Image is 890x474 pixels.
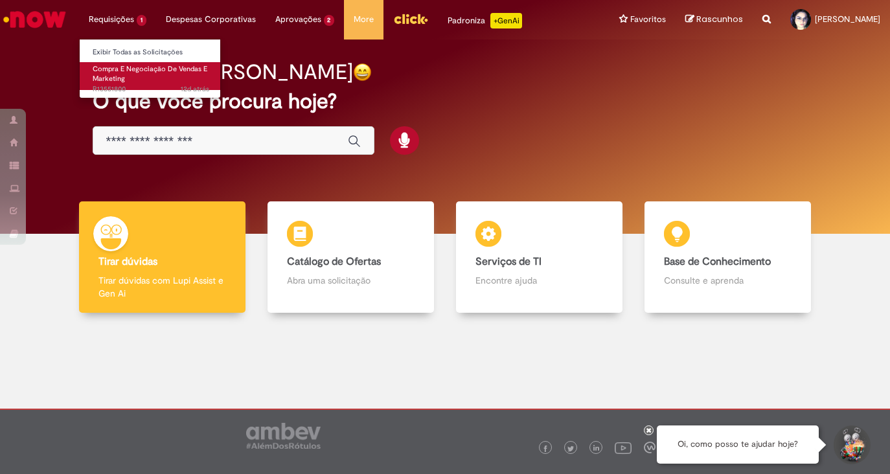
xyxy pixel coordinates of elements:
[567,446,574,452] img: logo_footer_twitter.png
[98,274,225,300] p: Tirar dúvidas com Lupi Assist e Gen Ai
[93,90,798,113] h2: O que você procura hoje?
[815,14,880,25] span: [PERSON_NAME]
[287,274,414,287] p: Abra uma solicitação
[287,255,381,268] b: Catálogo de Ofertas
[79,39,221,98] ul: Requisições
[93,84,209,95] span: R13551800
[393,9,428,28] img: click_logo_yellow_360x200.png
[633,201,822,313] a: Base de Conhecimento Consulte e aprenda
[68,201,257,313] a: Tirar dúvidas Tirar dúvidas com Lupi Assist e Gen Ai
[490,13,522,28] p: +GenAi
[475,274,602,287] p: Encontre ajuda
[353,63,372,82] img: happy-face.png
[593,445,600,453] img: logo_footer_linkedin.png
[832,425,871,464] button: Iniciar Conversa de Suporte
[181,84,209,94] span: 12d atrás
[137,15,146,26] span: 1
[657,425,819,464] div: Oi, como posso te ajudar hoje?
[664,255,771,268] b: Base de Conhecimento
[93,64,207,84] span: Compra E Negociação De Vendas E Marketing
[542,446,549,452] img: logo_footer_facebook.png
[98,255,157,268] b: Tirar dúvidas
[354,13,374,26] span: More
[475,255,542,268] b: Serviços de TI
[696,13,743,25] span: Rascunhos
[275,13,321,26] span: Aprovações
[615,439,632,456] img: logo_footer_youtube.png
[445,201,633,313] a: Serviços de TI Encontre ajuda
[246,423,321,449] img: logo_footer_ambev_rotulo_gray.png
[93,61,353,84] h2: Boa noite, [PERSON_NAME]
[166,13,256,26] span: Despesas Corporativas
[630,13,666,26] span: Favoritos
[448,13,522,28] div: Padroniza
[644,442,656,453] img: logo_footer_workplace.png
[80,45,222,60] a: Exibir Todas as Solicitações
[324,15,335,26] span: 2
[89,13,134,26] span: Requisições
[1,6,68,32] img: ServiceNow
[80,62,222,90] a: Aberto R13551800 : Compra E Negociação De Vendas E Marketing
[181,84,209,94] time: 19/09/2025 16:56:44
[257,201,445,313] a: Catálogo de Ofertas Abra uma solicitação
[664,274,791,287] p: Consulte e aprenda
[685,14,743,26] a: Rascunhos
